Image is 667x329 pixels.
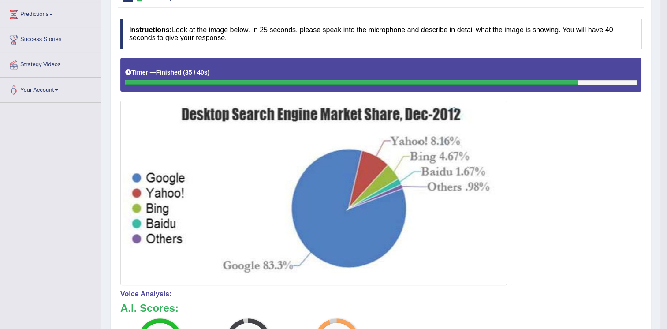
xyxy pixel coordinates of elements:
b: ) [208,69,210,76]
b: Finished [156,69,182,76]
h4: Look at the image below. In 25 seconds, please speak into the microphone and describe in detail w... [120,19,641,49]
a: Success Stories [0,27,101,49]
a: Your Account [0,78,101,100]
b: 35 / 40s [185,69,208,76]
a: Predictions [0,2,101,24]
b: Instructions: [129,26,172,34]
h5: Timer — [125,69,209,76]
b: A.I. Scores: [120,302,179,314]
a: Strategy Videos [0,52,101,75]
h4: Voice Analysis: [120,290,641,298]
b: ( [183,69,185,76]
